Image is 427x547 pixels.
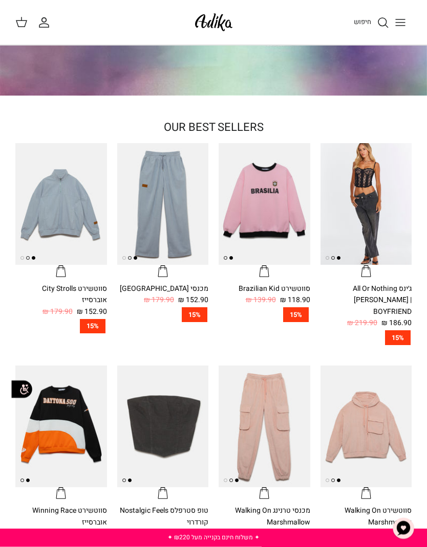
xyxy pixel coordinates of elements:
span: 179.90 ₪ [42,307,73,318]
button: Toggle menu [389,11,412,34]
a: 15% [321,331,412,346]
div: מכנסי [GEOGRAPHIC_DATA] [117,284,209,295]
div: סווטשירט Winning Race אוברסייז [15,506,107,529]
a: טופ סטרפלס Nostalgic Feels קורדרוי [117,366,209,501]
span: חיפוש [354,17,371,27]
div: סווטשירט Brazilian Kid [219,284,310,295]
span: 15% [283,308,309,323]
a: ✦ משלוח חינם בקנייה מעל ₪220 ✦ [167,533,260,542]
button: צ'אט [388,513,419,544]
a: מכנסי טרנינג City strolls [117,144,209,279]
div: סווטשירט City Strolls אוברסייז [15,284,107,307]
a: טופ סטרפלס Nostalgic Feels קורדרוי 84.90 ₪ 99.90 ₪ [117,506,209,540]
span: 219.90 ₪ [347,318,377,329]
span: 118.90 ₪ [280,295,310,306]
a: סווטשירט Winning Race אוברסייז 135.90 ₪ 159.90 ₪ [15,506,107,540]
a: 15% [117,308,209,323]
span: 15% [80,320,105,334]
a: OUR BEST SELLERS [164,120,264,136]
img: accessibility_icon02.svg [8,375,36,403]
a: מכנסי טרנינג Walking On Marshmallow [219,366,310,501]
a: סווטשירט Brazilian Kid [219,144,310,279]
span: 152.90 ₪ [77,307,107,318]
div: מכנסי טרנינג Walking On Marshmallow [219,506,310,529]
a: 15% [219,308,310,323]
a: סווטשירט Winning Race אוברסייז [15,366,107,501]
a: 15% [15,320,107,334]
a: סווטשירט Walking On Marshmallow 152.90 ₪ 179.90 ₪ [321,506,412,540]
div: טופ סטרפלס Nostalgic Feels קורדרוי [117,506,209,529]
span: 15% [385,331,411,346]
a: סווטשירט Brazilian Kid 118.90 ₪ 139.90 ₪ [219,284,310,307]
div: ג׳ינס All Or Nothing [PERSON_NAME] | BOYFRIEND [321,284,412,318]
span: 152.90 ₪ [178,295,208,306]
a: סווטשירט City Strolls אוברסייז 152.90 ₪ 179.90 ₪ [15,284,107,318]
span: 186.90 ₪ [381,318,412,329]
a: ג׳ינס All Or Nothing [PERSON_NAME] | BOYFRIEND 186.90 ₪ 219.90 ₪ [321,284,412,330]
div: סווטשירט Walking On Marshmallow [321,506,412,529]
a: מכנסי טרנינג Walking On Marshmallow 152.90 ₪ 179.90 ₪ [219,506,310,540]
a: מכנסי [GEOGRAPHIC_DATA] 152.90 ₪ 179.90 ₪ [117,284,209,307]
a: החשבון שלי [38,16,54,29]
a: חיפוש [354,16,389,29]
span: 179.90 ₪ [144,295,174,306]
img: Adika IL [192,10,236,34]
span: 15% [182,308,207,323]
a: סווטשירט City Strolls אוברסייז [15,144,107,279]
span: 139.90 ₪ [246,295,276,306]
a: ג׳ינס All Or Nothing קריס-קרוס | BOYFRIEND [321,144,412,279]
a: סווטשירט Walking On Marshmallow [321,366,412,501]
